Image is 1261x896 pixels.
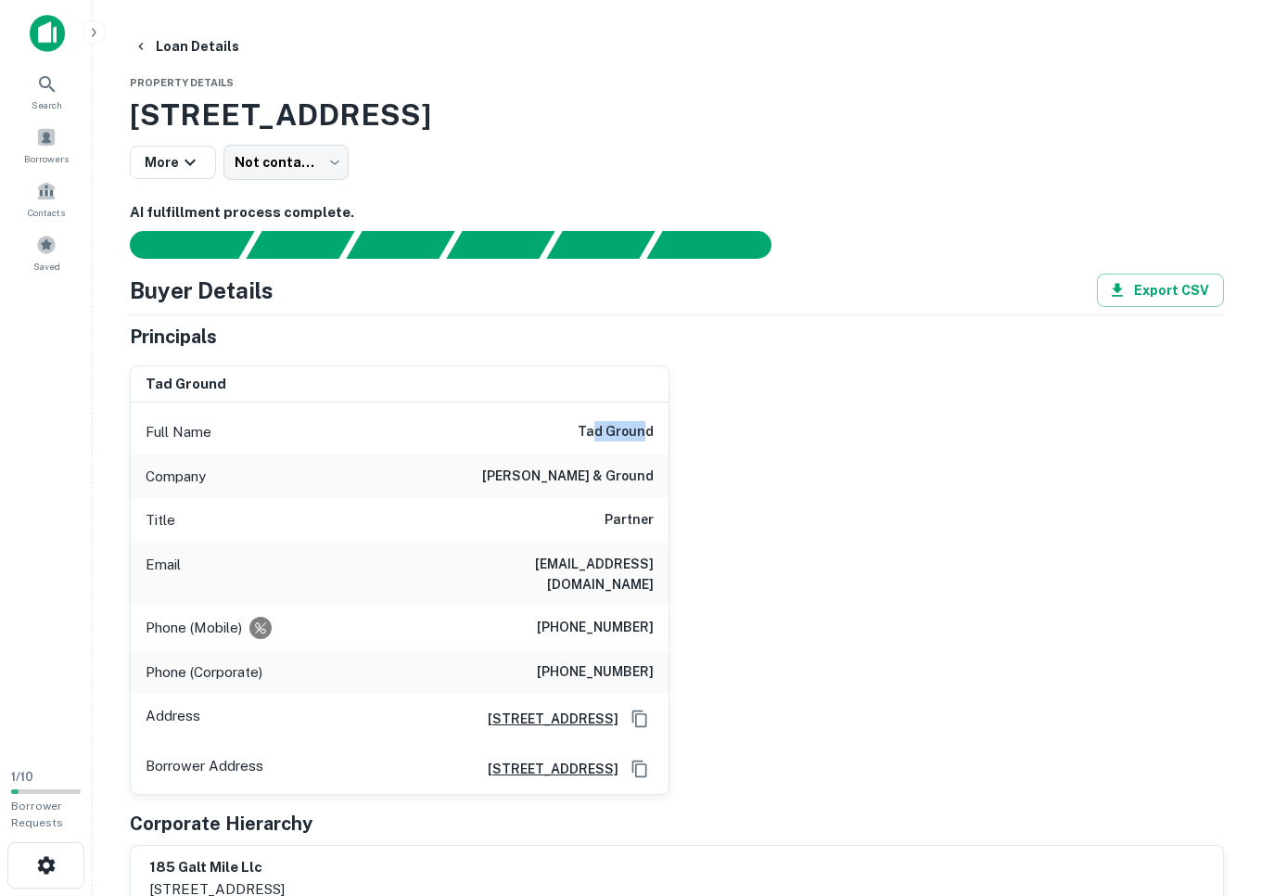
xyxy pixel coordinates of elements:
[249,617,272,639] div: Requests to not be contacted at this number
[473,759,618,779] a: [STREET_ADDRESS]
[473,709,618,729] a: [STREET_ADDRESS]
[146,755,263,783] p: Borrower Address
[146,617,242,639] p: Phone (Mobile)
[626,705,654,733] button: Copy Address
[11,770,33,784] span: 1 / 10
[146,509,175,531] p: Title
[130,77,234,88] span: Property Details
[626,755,654,783] button: Copy Address
[431,554,654,595] h6: [EMAIL_ADDRESS][DOMAIN_NAME]
[126,30,247,63] button: Loan Details
[28,205,65,220] span: Contacts
[146,661,262,684] p: Phone (Corporate)
[130,93,1224,137] h3: [STREET_ADDRESS]
[246,231,354,259] div: Your request is received and processing...
[130,146,216,179] button: More
[346,231,454,259] div: Documents found, AI parsing details...
[6,120,87,170] a: Borrowers
[11,800,63,829] span: Borrower Requests
[146,554,181,595] p: Email
[223,145,349,180] div: Not contacted
[6,173,87,224] a: Contacts
[32,97,62,112] span: Search
[149,857,285,878] h6: 185 galt mile llc
[146,421,211,443] p: Full Name
[647,231,794,259] div: AI fulfillment process complete.
[130,323,217,351] h5: Principals
[6,227,87,277] a: Saved
[446,231,554,259] div: Principals found, AI now looking for contact information...
[6,66,87,116] a: Search
[146,374,226,395] h6: tad ground
[146,705,200,733] p: Address
[33,259,60,274] span: Saved
[24,151,69,166] span: Borrowers
[146,466,206,488] p: Company
[30,15,65,52] img: capitalize-icon.png
[108,231,247,259] div: Sending borrower request to AI...
[482,466,654,488] h6: [PERSON_NAME] & ground
[130,202,1224,224] h6: AI fulfillment process complete.
[1168,748,1261,837] iframe: Chat Widget
[130,810,312,838] h5: Corporate Hierarchy
[578,421,654,443] h6: tad ground
[130,274,274,307] h4: Buyer Details
[605,509,654,531] h6: Partner
[537,617,654,639] h6: [PHONE_NUMBER]
[537,661,654,684] h6: [PHONE_NUMBER]
[546,231,655,259] div: Principals found, still searching for contact information. This may take time...
[1097,274,1224,307] button: Export CSV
